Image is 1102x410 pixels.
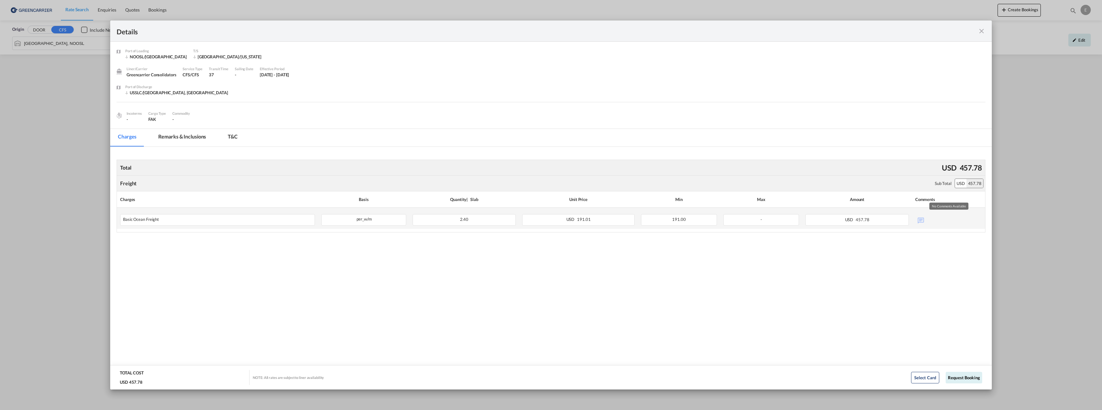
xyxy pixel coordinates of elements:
md-tooltip: No Comments Available [929,203,968,210]
div: NOOSL/Oslo [125,54,187,60]
div: TOTAL COST [120,370,144,379]
div: 457.78 [958,161,983,174]
div: Effective Period [260,66,289,72]
div: Charges [120,195,315,204]
button: Select Card [911,372,939,383]
div: FAK [148,116,166,122]
div: 457.78 [966,179,983,188]
span: USD [566,217,576,222]
body: Editor, editor4 [6,6,862,13]
div: per_w/m [322,214,406,222]
div: Min [641,195,717,204]
span: - [761,217,762,222]
md-icon: icon-close fg-AAA8AD m-0 cursor [978,27,985,35]
div: - [127,116,142,122]
body: Editor, editor3 [6,6,862,13]
div: Sailing Date [235,66,253,72]
button: Request Booking [946,372,982,383]
div: Hamburg/New York [193,54,261,60]
div: Freight [120,180,136,187]
span: 457.78 [856,217,869,222]
md-pagination-wrapper: Use the left and right arrow keys to navigate between tabs [110,129,252,146]
th: Comments [912,191,985,208]
div: NOTE: All rates are subject to liner availability [253,375,324,380]
div: 1 Aug 2025 - 31 Aug 2025 [260,72,289,78]
div: - [235,72,253,78]
div: Transit Time [209,66,228,72]
div: Cargo Type [148,111,166,116]
div: Quantity | Slab [413,195,516,204]
div: Incoterms [127,111,142,116]
span: - [172,117,174,122]
span: CFS/CFS [183,72,199,77]
div: Details [117,27,899,35]
div: Total [119,163,133,173]
div: Liner/Carrier [127,66,176,72]
div: Basic Ocean Freight [123,217,159,222]
div: USD [955,179,966,188]
div: Service Type [183,66,202,72]
span: USD [845,217,855,222]
div: 37 [209,72,228,78]
div: USD [940,161,958,174]
md-tab-item: Charges [110,129,144,146]
div: USSLC/Salt Lake City, UT [125,90,228,96]
div: USD 457.78 [120,379,143,385]
div: Amount [805,195,909,204]
div: Basis [321,195,406,204]
div: Commodity [172,111,190,116]
span: 2.40 [460,217,469,222]
div: Greencarrier Consolidators [127,72,176,78]
div: T/S [193,48,261,54]
span: 191.00 [672,217,686,222]
div: No Comments Available [915,214,982,225]
div: Max [723,195,799,204]
img: cargo.png [116,112,123,119]
md-tab-item: T&C [220,129,245,146]
md-tab-item: Remarks & Inclusions [151,129,214,146]
div: Unit Price [522,195,635,204]
div: Port of Discharge [125,84,228,90]
div: Sub Total [935,180,951,186]
span: 191.01 [577,217,590,222]
div: Port of Loading [125,48,187,54]
md-dialog: Port of Loading ... [110,21,992,389]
